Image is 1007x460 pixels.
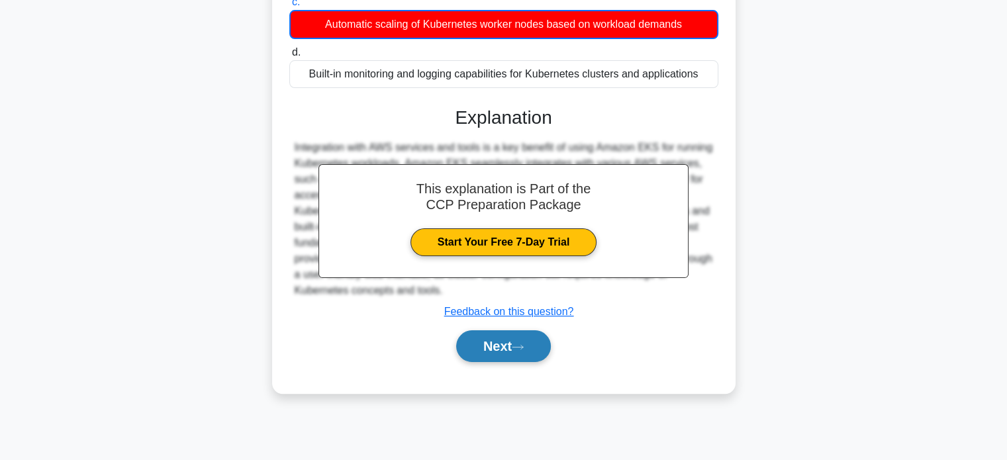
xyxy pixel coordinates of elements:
span: d. [292,46,301,58]
div: Automatic scaling of Kubernetes worker nodes based on workload demands [289,10,718,39]
a: Feedback on this question? [444,306,574,317]
h3: Explanation [297,107,710,129]
button: Next [456,330,551,362]
div: Built-in monitoring and logging capabilities for Kubernetes clusters and applications [289,60,718,88]
div: Integration with AWS services and tools is a key benefit of using Amazon EKS for running Kubernet... [295,140,713,299]
a: Start Your Free 7-Day Trial [410,228,597,256]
